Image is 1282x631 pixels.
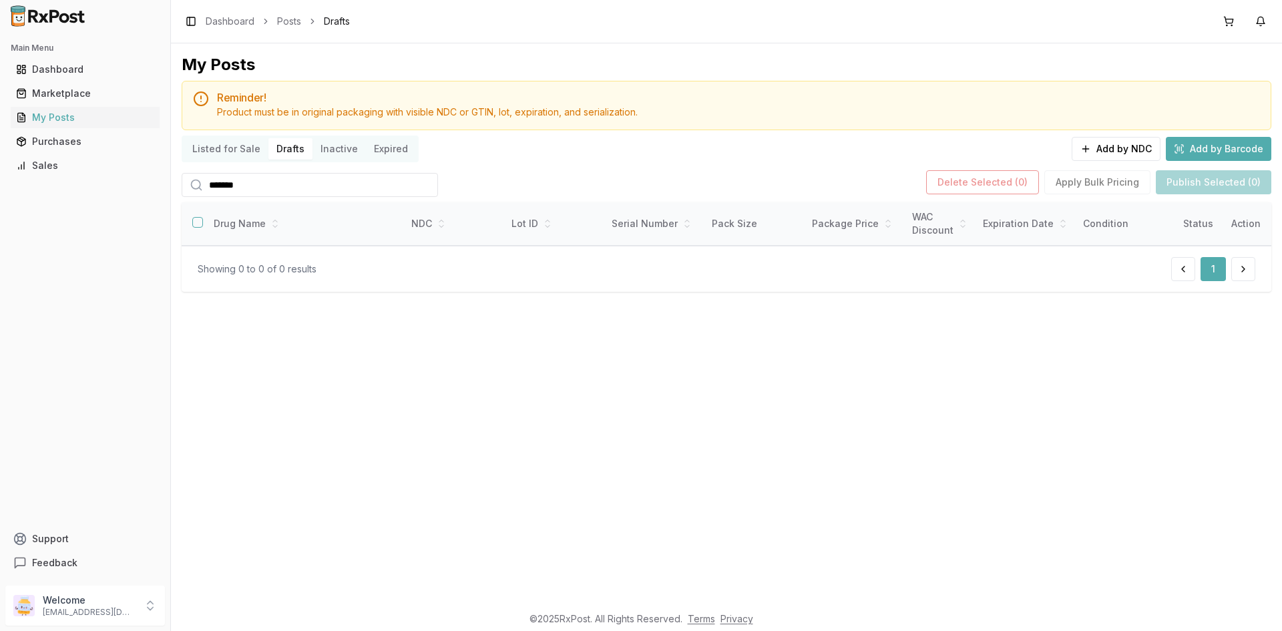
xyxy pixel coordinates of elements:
img: User avatar [13,595,35,616]
a: My Posts [11,106,160,130]
button: Support [5,527,165,551]
button: Feedback [5,551,165,575]
nav: breadcrumb [206,15,350,28]
button: Drafts [268,138,312,160]
th: Action [1221,202,1271,246]
th: Condition [1075,202,1175,246]
button: Dashboard [5,59,165,80]
div: Expiration Date [983,217,1067,230]
a: Privacy [720,613,753,624]
div: My Posts [182,54,255,75]
a: Dashboard [206,15,254,28]
div: WAC Discount [912,210,967,237]
button: Expired [366,138,416,160]
div: Showing 0 to 0 of 0 results [198,262,316,276]
a: Dashboard [11,57,160,81]
div: My Posts [16,111,154,124]
button: Marketplace [5,83,165,104]
p: Welcome [43,594,136,607]
div: Purchases [16,135,154,148]
p: [EMAIL_ADDRESS][DOMAIN_NAME] [43,607,136,618]
div: Drug Name [214,217,393,230]
button: Add by Barcode [1166,137,1271,161]
th: Pack Size [704,202,804,246]
button: Inactive [312,138,366,160]
div: Package Price [812,217,896,230]
div: Product must be in original packaging with visible NDC or GTIN, lot, expiration, and serialization. [217,106,1260,119]
h2: Main Menu [11,43,160,53]
button: Sales [5,155,165,176]
a: Sales [11,154,160,178]
button: My Posts [5,107,165,128]
h5: Reminder! [217,92,1260,103]
a: Marketplace [11,81,160,106]
button: 1 [1201,257,1226,281]
div: Serial Number [612,217,696,230]
div: Dashboard [16,63,154,76]
button: Purchases [5,131,165,152]
th: Status [1175,202,1221,246]
span: Feedback [32,556,77,570]
div: Sales [16,159,154,172]
a: Purchases [11,130,160,154]
div: NDC [411,217,495,230]
img: RxPost Logo [5,5,91,27]
button: Add by NDC [1072,137,1160,161]
a: Terms [688,613,715,624]
div: Lot ID [511,217,596,230]
span: Drafts [324,15,350,28]
div: Marketplace [16,87,154,100]
a: Posts [277,15,301,28]
button: Listed for Sale [184,138,268,160]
